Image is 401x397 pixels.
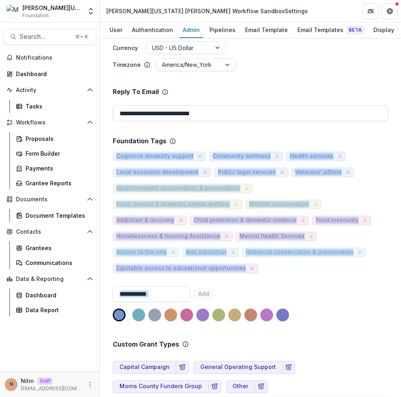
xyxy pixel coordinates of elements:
[6,5,19,18] img: Mimi Washington Starrett Workflow Sandbox
[85,3,96,19] button: Open entity switcher
[370,24,397,36] div: Display
[382,3,398,19] button: Get Help
[361,217,369,225] button: close
[20,33,70,40] span: Search...
[116,169,199,176] span: Local economic development
[13,162,96,175] a: Payments
[3,193,96,206] button: Open Documents
[246,249,353,256] span: Historical conservation & preservation
[113,361,176,374] button: Capital Campaign
[13,100,96,113] a: Tasks
[370,22,397,38] a: Display
[113,88,159,96] p: Reply To Email
[22,4,82,12] div: [PERSON_NAME][US_STATE] [PERSON_NAME] Workflow Sandbox
[255,380,267,393] button: Archive Grant Type
[16,54,93,61] span: Notifications
[363,3,379,19] button: Partners
[206,22,239,38] a: Pipelines
[106,22,126,38] a: User
[13,241,96,255] a: Grantees
[201,168,209,176] button: close
[194,288,214,301] button: Add
[3,225,96,238] button: Open Contacts
[282,361,295,374] button: Archive Grant Type
[85,380,95,389] button: More
[249,201,309,208] span: Wildlife conservation
[196,152,204,160] button: close
[113,137,166,145] p: Foundation Tags
[22,12,49,19] span: Foundation
[311,201,319,209] button: close
[37,377,53,385] p: Staff
[26,211,90,220] div: Document Templates
[347,26,364,34] span: Beta
[294,24,367,36] div: Email Templates
[116,201,230,208] span: Food, service & domestic animal welfare
[26,291,90,299] div: Dashboard
[26,164,90,172] div: Payments
[129,24,176,36] div: Authentication
[113,380,209,393] button: Morris County Funders Group
[3,51,96,64] button: Notifications
[116,249,167,256] span: Access to the arts
[13,147,96,160] a: Form Builder
[299,217,307,225] button: close
[116,265,246,272] span: Equitable access to educational opportunities
[26,179,90,187] div: Grantee Reports
[16,70,90,78] div: Dashboard
[232,201,240,209] button: close
[26,134,90,143] div: Proposals
[208,380,221,393] button: Archive Grant Type
[290,153,333,160] span: Health services
[13,289,96,302] a: Dashboard
[226,380,255,393] button: Other
[16,87,84,94] span: Activity
[106,24,126,36] div: User
[223,233,231,241] button: close
[273,152,281,160] button: close
[307,233,315,241] button: close
[116,217,174,224] span: Addiction & recovery
[113,341,179,348] h2: Custom Grant Types
[218,169,276,176] span: Public legal services
[229,249,237,257] button: close
[116,233,220,240] span: Homelessness & Housing Assistance
[278,168,286,176] button: close
[129,22,176,38] a: Authentication
[3,29,96,45] button: Search...
[13,132,96,145] a: Proposals
[116,153,194,160] span: Cognitive disability support
[113,44,138,52] label: Currency
[26,306,90,314] div: Data Report
[186,249,227,256] span: Arts education
[243,184,251,192] button: close
[16,276,84,283] span: Data & Reporting
[21,377,34,385] p: Nitin
[194,217,297,224] span: Child protection & domestic violence
[116,185,240,192] span: xEnvironmental conservation & preservation
[13,303,96,317] a: Data Report
[103,5,311,17] nav: breadcrumb
[26,149,90,158] div: Form Builder
[13,256,96,269] a: Communications
[242,22,291,38] a: Email Template
[106,7,308,15] div: [PERSON_NAME][US_STATE] [PERSON_NAME] Workflow Sandbox Settings
[213,153,271,160] span: Community wellness
[16,229,84,235] span: Contacts
[176,361,189,374] button: Archive Grant Type
[13,176,96,190] a: Grantee Reports
[16,119,84,126] span: Workflows
[206,24,239,36] div: Pipelines
[10,382,13,387] div: Nitin
[180,22,203,38] a: Admin
[356,249,364,257] button: close
[26,244,90,252] div: Grantees
[26,259,90,267] div: Communications
[3,84,96,96] button: Open Activity
[344,168,352,176] button: close
[3,67,96,80] a: Dashboard
[3,273,96,285] button: Open Data & Reporting
[21,385,82,392] p: [EMAIL_ADDRESS][DOMAIN_NAME]
[336,152,344,160] button: close
[295,169,342,176] span: Veterans’ affairs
